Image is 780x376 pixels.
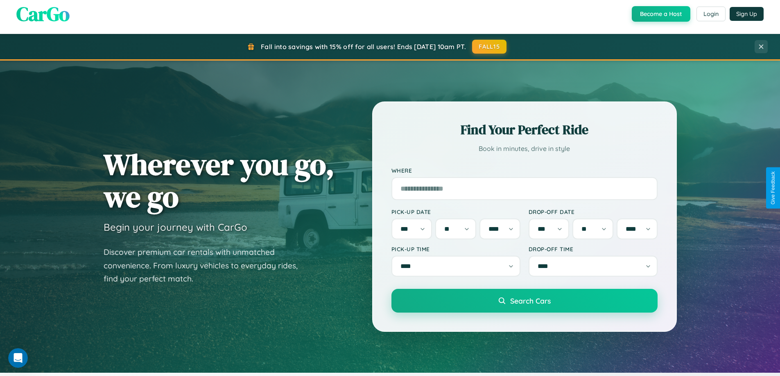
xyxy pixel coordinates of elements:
iframe: Intercom live chat [8,348,28,368]
button: Login [696,7,726,21]
h2: Find Your Perfect Ride [391,121,658,139]
button: Become a Host [632,6,690,22]
label: Drop-off Time [529,245,658,252]
span: Search Cars [510,296,551,305]
button: Sign Up [730,7,764,21]
button: FALL15 [472,40,506,54]
span: Fall into savings with 15% off for all users! Ends [DATE] 10am PT. [261,43,466,51]
label: Where [391,167,658,174]
p: Discover premium car rentals with unmatched convenience. From luxury vehicles to everyday rides, ... [104,245,308,286]
div: Give Feedback [770,171,776,205]
button: Search Cars [391,289,658,313]
label: Pick-up Time [391,245,520,252]
h3: Begin your journey with CarGo [104,221,247,233]
h1: Wherever you go, we go [104,148,335,213]
p: Book in minutes, drive in style [391,143,658,155]
label: Drop-off Date [529,208,658,215]
label: Pick-up Date [391,208,520,215]
span: CarGo [16,0,70,27]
